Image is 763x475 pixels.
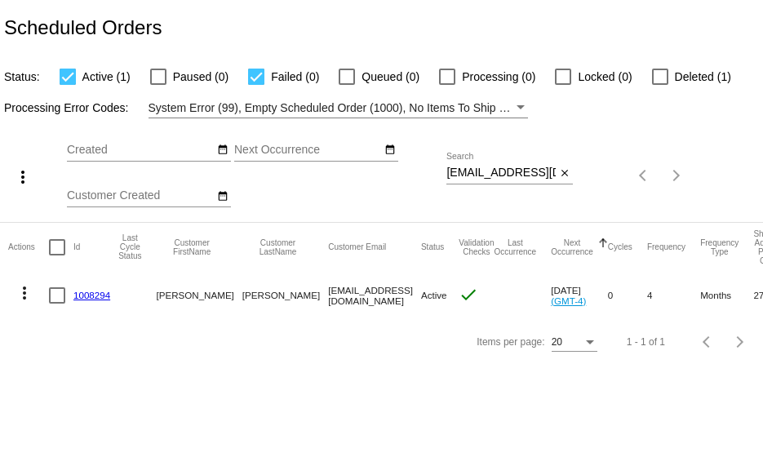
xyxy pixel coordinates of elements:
mat-icon: date_range [217,144,228,157]
mat-cell: 4 [647,272,700,319]
input: Created [67,144,214,157]
button: Change sorting for FrequencyType [700,238,739,256]
div: 1 - 1 of 1 [627,336,665,348]
button: Change sorting for Frequency [647,242,685,252]
span: Paused (0) [173,67,228,87]
button: Next page [660,159,693,192]
button: Previous page [628,159,660,192]
button: Change sorting for Id [73,242,80,252]
a: 1008294 [73,290,110,300]
div: Items per page: [477,336,544,348]
mat-icon: check [459,285,478,304]
button: Change sorting for CustomerFirstName [156,238,227,256]
span: Processing (0) [462,67,535,87]
input: Next Occurrence [234,144,381,157]
mat-cell: 0 [608,272,647,319]
span: Active [421,290,447,300]
button: Change sorting for LastOccurrenceUtc [494,238,536,256]
button: Clear [556,165,573,182]
button: Change sorting for CustomerEmail [328,242,386,252]
span: Failed (0) [271,67,319,87]
mat-icon: more_vert [13,167,33,187]
span: 20 [552,336,562,348]
button: Previous page [691,326,724,358]
span: Active (1) [82,67,131,87]
button: Change sorting for Status [421,242,444,252]
mat-icon: date_range [217,190,228,203]
span: Deleted (1) [675,67,731,87]
mat-select: Filter by Processing Error Codes [149,98,528,118]
button: Change sorting for NextOccurrenceUtc [551,238,593,256]
span: Processing Error Codes: [4,101,129,114]
input: Search [446,166,556,180]
span: Queued (0) [362,67,419,87]
a: (GMT-4) [551,295,586,306]
button: Next page [724,326,756,358]
button: Change sorting for LastProcessingCycleId [118,233,141,260]
button: Change sorting for Cycles [608,242,632,252]
mat-icon: more_vert [15,283,34,303]
mat-header-cell: Validation Checks [459,223,494,272]
mat-cell: [EMAIL_ADDRESS][DOMAIN_NAME] [328,272,421,319]
input: Customer Created [67,189,214,202]
span: Status: [4,70,40,83]
h2: Scheduled Orders [4,16,162,39]
mat-cell: [PERSON_NAME] [242,272,328,319]
mat-cell: [DATE] [551,272,608,319]
mat-header-cell: Actions [8,223,49,272]
mat-icon: date_range [384,144,396,157]
mat-icon: close [559,167,570,180]
mat-cell: Months [700,272,753,319]
button: Change sorting for CustomerLastName [242,238,313,256]
mat-select: Items per page: [552,337,597,348]
mat-cell: [PERSON_NAME] [156,272,242,319]
span: Locked (0) [578,67,632,87]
